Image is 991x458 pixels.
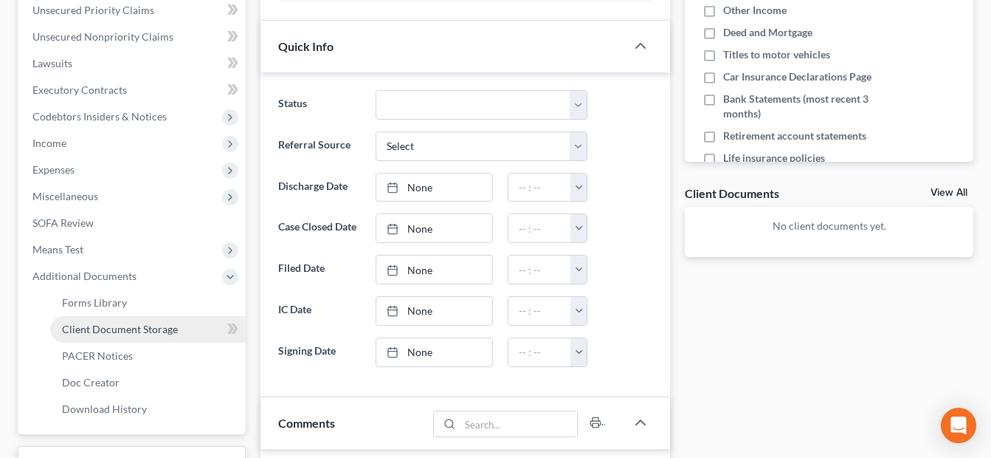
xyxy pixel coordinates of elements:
span: Unsecured Priority Claims [32,4,154,16]
span: Car Insurance Declarations Page [723,69,871,84]
input: -- : -- [508,174,571,202]
a: View All [930,188,967,198]
a: Client Document Storage [50,316,246,343]
a: None [376,174,492,202]
a: Lawsuits [21,50,246,77]
span: PACER Notices [62,349,133,362]
label: Status [271,90,368,120]
label: Discharge Date [271,173,368,202]
span: Lawsuits [32,57,72,69]
span: Comments [278,416,335,430]
span: Bank Statements (most recent 3 months) [723,92,888,121]
a: None [376,338,492,366]
span: Quick Info [278,39,334,53]
span: Deed and Mortgage [723,25,812,40]
span: Download History [62,403,147,415]
a: Executory Contracts [21,77,246,103]
span: Life insurance policies [723,151,825,165]
label: Referral Source [271,131,368,161]
input: -- : -- [508,256,571,284]
span: Retirement account statements [723,129,866,143]
span: Income [32,137,66,149]
span: Doc Creator [62,376,120,389]
span: Means Test [32,243,83,256]
input: Search... [460,411,578,437]
label: IC Date [271,296,368,326]
span: Other Income [723,3,787,18]
label: Signing Date [271,338,368,367]
span: Executory Contracts [32,83,127,96]
a: SOFA Review [21,210,246,236]
span: Expenses [32,163,75,176]
input: -- : -- [508,297,571,325]
span: Client Document Storage [62,323,178,335]
p: No client documents yet. [697,219,961,233]
input: -- : -- [508,214,571,242]
a: Doc Creator [50,369,246,396]
a: Forms Library [50,290,246,316]
a: None [376,256,492,284]
span: Codebtors Insiders & Notices [32,110,167,123]
input: -- : -- [508,338,571,366]
span: Miscellaneous [32,190,98,202]
span: SOFA Review [32,216,94,229]
span: Forms Library [62,296,127,309]
span: Unsecured Nonpriority Claims [32,30,173,43]
a: None [376,297,492,325]
a: PACER Notices [50,343,246,369]
span: Titles to motor vehicles [723,47,830,62]
label: Case Closed Date [271,213,368,243]
div: Open Intercom Messenger [941,408,976,443]
label: Filed Date [271,255,368,284]
a: Unsecured Nonpriority Claims [21,24,246,50]
a: Download History [50,396,246,423]
a: None [376,214,492,242]
span: Additional Documents [32,270,137,282]
div: Client Documents [685,185,779,201]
